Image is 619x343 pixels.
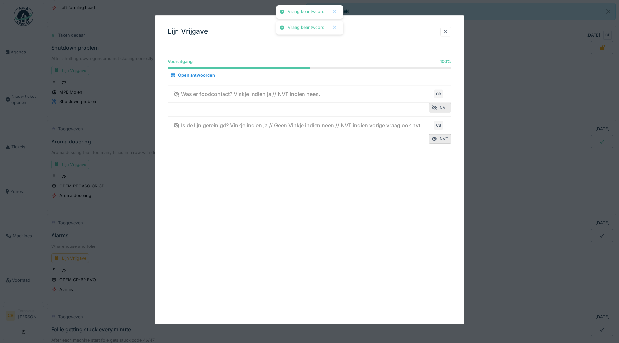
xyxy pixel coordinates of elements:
[434,121,443,130] div: CB
[288,25,325,31] div: Vraag beantwoord
[168,27,208,36] h3: Lijn Vrijgave
[168,58,193,65] div: Vooruitgang
[434,89,443,98] div: CB
[173,90,320,98] div: Was er foodcontact? Vinkje indien ja // NVT indien neen.
[168,67,451,69] progress: 100 %
[171,88,448,100] summary: Was er foodcontact? Vinkje indien ja // NVT indien neen.CB
[173,121,422,129] div: Is de lijn gereinigd? Vinkje indien ja // Geen Vinkje indien neen // NVT indien vorige vraag ook ...
[288,9,325,15] div: Vraag beantwoord
[429,103,451,112] div: NVT
[168,71,218,80] div: Open antwoorden
[440,58,451,65] div: 100 %
[171,119,448,131] summary: Is de lijn gereinigd? Vinkje indien ja // Geen Vinkje indien neen // NVT indien vorige vraag ook ...
[429,134,451,144] div: NVT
